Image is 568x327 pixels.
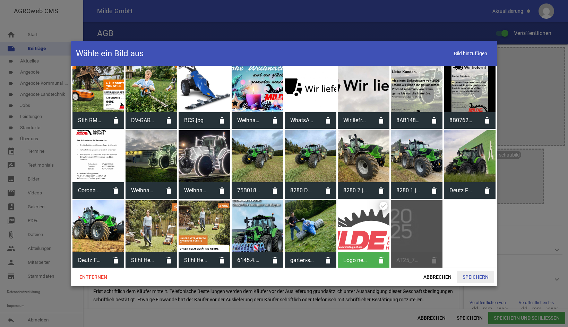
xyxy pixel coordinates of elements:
h4: Wähle ein Bild aus [76,48,144,59]
span: garten-slider.jpg [285,251,320,269]
i: delete [426,112,442,129]
span: 8B076279-ECF8-499C-A689-DBDDE644C5A7.png [444,111,479,129]
i: delete [267,252,283,269]
i: delete [320,112,336,129]
span: Stihl Herbstaktion 2020 2.jpg [126,251,161,269]
span: Logo neu.png [338,251,373,269]
span: Bild hinzufügen [449,46,492,60]
span: Stihl Herbstaktion 2020.jpeg [179,251,214,269]
span: 8AB148BF-C252-45E7-9B29-B2591E7EF99F.png [391,111,426,129]
i: delete [161,252,177,269]
i: delete [479,112,496,129]
i: delete [320,252,336,269]
i: delete [267,182,283,199]
span: 8280 1.jpg [391,182,426,200]
i: delete [161,112,177,129]
span: 8280 2.jpg [338,182,373,200]
span: Abbrechen [418,271,457,283]
span: DV-GARTENSTART2021-IM001.png [126,111,161,129]
span: Deutz Fahr 8280 TTV 1.jpg [72,251,107,269]
i: delete [214,182,230,199]
span: 8280 Deutz im Einsatz.jpg [285,182,320,200]
span: 75B01872-5400-4A6C-B113-B85B6D3F9381.jpeg [232,182,267,200]
span: Weihnachtstraktor.jpg [179,182,214,200]
span: Weihnachtsgruß.jpg [232,111,267,129]
i: delete [479,182,496,199]
i: delete [107,182,124,199]
i: delete [426,182,442,199]
i: delete [373,112,389,129]
span: Entfernen [74,271,113,283]
i: delete [373,252,389,269]
span: Weihnachtstraktor.jpg [126,182,161,200]
span: Stih RMI 422 Facebook.png [72,111,107,129]
i: delete [107,112,124,129]
i: delete [320,182,336,199]
i: delete [214,252,230,269]
span: BCS.jpg [179,111,214,129]
span: WhatsApp Image 2020-12-18 at 11.43.40.jpeg [285,111,320,129]
i: delete [373,182,389,199]
span: Corona Update.PNG [72,182,107,200]
span: Deutz Fahr 8280 TTV 2.jpg [444,182,479,200]
span: Speichern [457,271,494,283]
i: delete [214,112,230,129]
i: delete [107,252,124,269]
span: Wir liefrn..jpeg [338,111,373,129]
i: delete [267,112,283,129]
span: 6145.4.JPG [232,251,267,269]
i: delete [161,182,177,199]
